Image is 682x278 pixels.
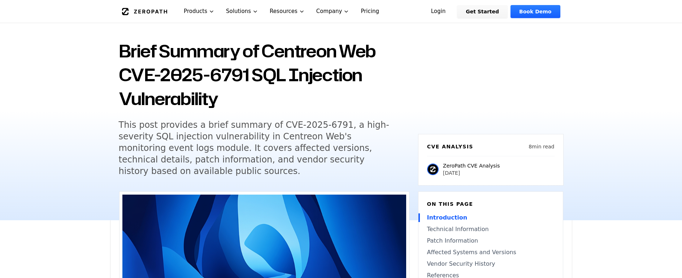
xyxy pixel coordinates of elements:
[529,143,554,150] p: 8 min read
[119,39,409,110] h1: Brief Summary of Centreon Web CVE-2025-6791 SQL Injection Vulnerability
[427,143,473,150] h6: CVE Analysis
[119,119,396,177] h5: This post provides a brief summary of CVE-2025-6791, a high-severity SQL injection vulnerability ...
[422,5,455,18] a: Login
[427,164,439,175] img: ZeroPath CVE Analysis
[457,5,508,18] a: Get Started
[511,5,560,18] a: Book Demo
[427,225,554,234] a: Technical Information
[427,200,554,208] h6: On this page
[427,213,554,222] a: Introduction
[427,236,554,245] a: Patch Information
[427,260,554,268] a: Vendor Security History
[443,169,500,177] p: [DATE]
[427,248,554,257] a: Affected Systems and Versions
[443,162,500,169] p: ZeroPath CVE Analysis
